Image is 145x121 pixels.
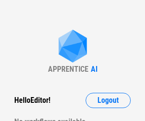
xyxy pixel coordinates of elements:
button: Logout [86,93,131,108]
span: Logout [97,97,119,104]
div: AI [91,65,97,74]
div: APPRENTICE [48,65,88,74]
img: Apprentice AI [54,30,92,65]
div: Hello Editor ! [14,93,50,108]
